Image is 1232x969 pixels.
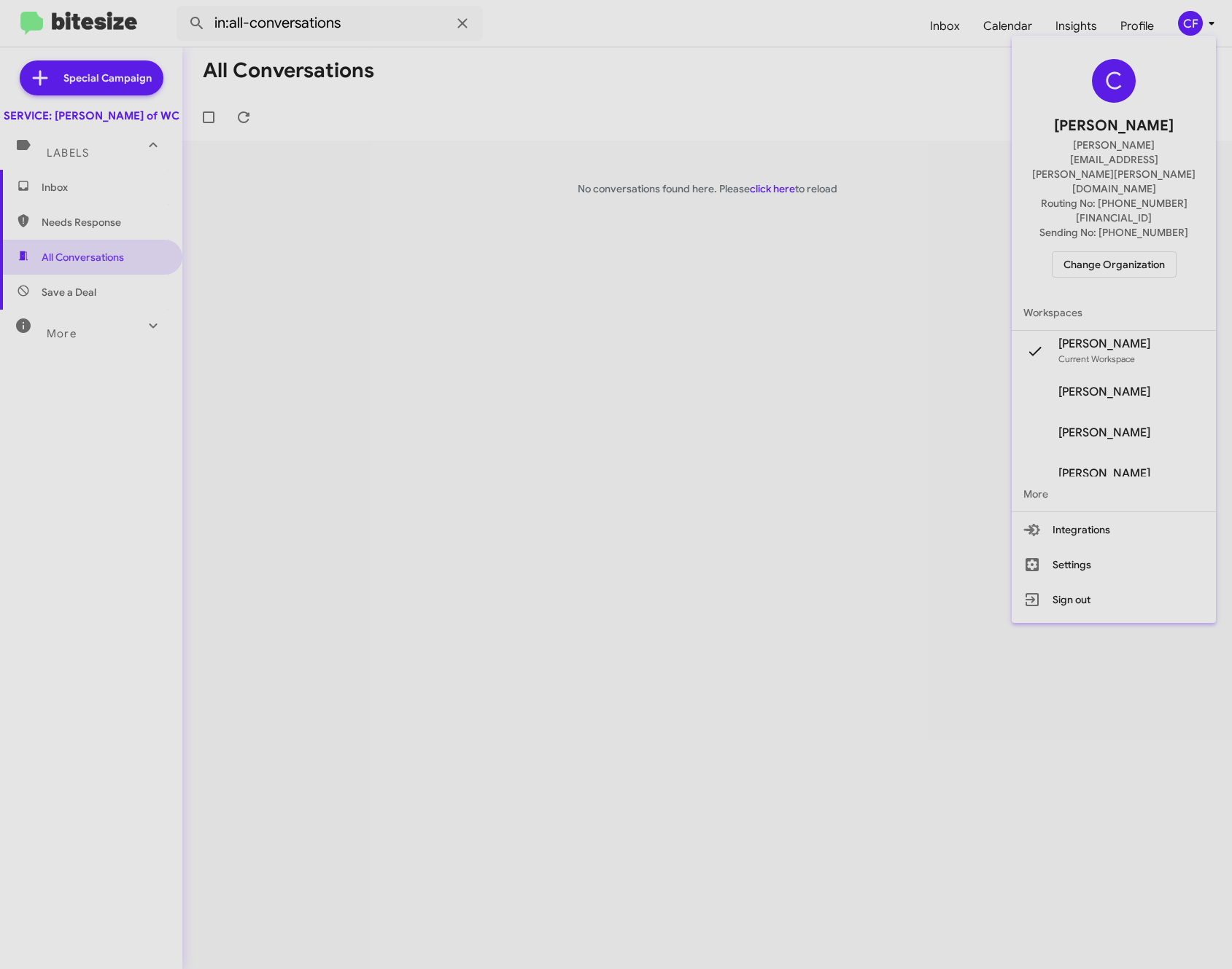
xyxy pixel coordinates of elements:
span: [PERSON_NAME] [1058,337,1150,351]
span: [PERSON_NAME][EMAIL_ADDRESS][PERSON_NAME][PERSON_NAME][DOMAIN_NAME] [1029,138,1198,196]
span: Current Workspace [1058,353,1135,364]
button: Settings [1012,547,1216,582]
span: [PERSON_NAME] [1058,466,1150,481]
button: Integrations [1012,512,1216,547]
span: [PERSON_NAME] [1058,425,1150,440]
span: Change Organization [1064,252,1165,277]
span: Routing No: [PHONE_NUMBER][FINANCIAL_ID] [1029,196,1198,225]
span: [PERSON_NAME] [1054,114,1174,138]
div: C [1092,59,1136,103]
span: Sending No: [PHONE_NUMBER] [1039,225,1188,240]
button: Change Organization [1052,251,1177,278]
button: Sign out [1012,582,1216,617]
span: Workspaces [1012,295,1216,330]
span: [PERSON_NAME] [1058,385,1150,399]
span: More [1012,476,1216,511]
